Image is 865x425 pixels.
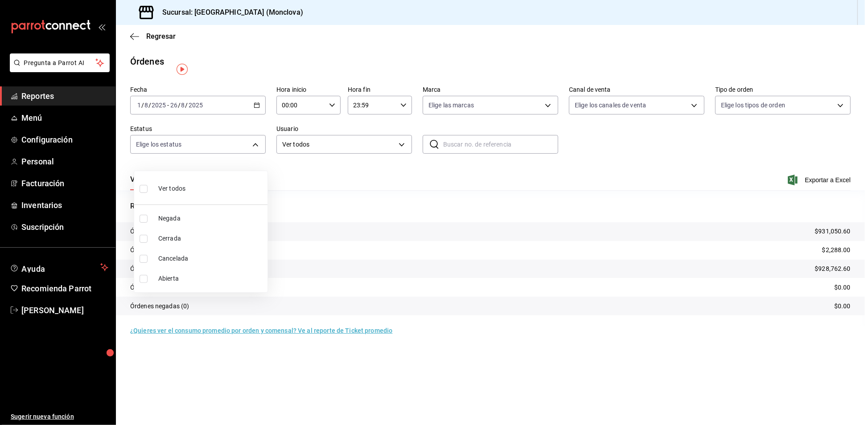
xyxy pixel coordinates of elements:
span: Cerrada [158,234,264,243]
span: Cancelada [158,254,264,263]
span: Abierta [158,274,264,283]
img: Tooltip marker [177,64,188,75]
span: Ver todos [158,184,185,193]
span: Negada [158,214,264,223]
